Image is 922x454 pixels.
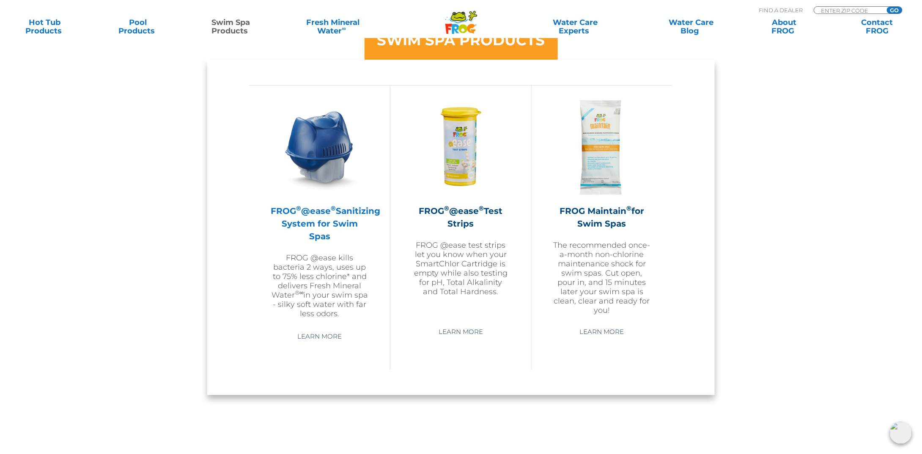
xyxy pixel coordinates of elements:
[553,98,651,197] img: ss-maintain-hero-300x300.png
[890,422,912,444] img: openIcon
[444,205,449,213] sup: ®
[570,325,634,340] a: Learn More
[553,205,651,230] h2: FROG Maintain for Swim Spas
[412,205,510,230] h2: FROG @ease Test Strips
[479,205,484,213] sup: ®
[841,18,914,35] a: ContactFROG
[271,98,369,319] a: FROG®@ease®Sanitizing System for Swim SpasFROG @ease kills bacteria 2 ways, uses up to 75% less c...
[820,7,878,14] input: Zip Code Form
[626,205,631,213] sup: ®
[195,18,267,35] a: Swim SpaProducts
[296,205,301,213] sup: ®
[429,325,493,340] a: Learn More
[342,25,346,32] sup: ∞
[759,6,803,14] p: Find A Dealer
[412,98,510,197] img: FROG-@ease-TS-Bottle-300x300.png
[295,290,304,296] sup: ®∞
[655,18,727,35] a: Water CareBlog
[887,7,902,14] input: GO
[331,205,336,213] sup: ®
[516,18,634,35] a: Water CareExperts
[553,98,651,318] a: FROG Maintain®for Swim SpasThe recommended once-a-month non-chlorine maintenance shock for swim s...
[377,33,545,47] h3: SWIM SPA PRODUCTS
[412,98,510,318] a: FROG®@ease®Test StripsFROG @ease test strips let you know when your SmartChlor Cartridge is empty...
[553,241,651,315] p: The recommended once-a-month non-chlorine maintenance shock for swim spas. Cut open, pour in, and...
[748,18,820,35] a: AboutFROG
[412,241,510,297] p: FROG @ease test strips let you know when your SmartChlor Cartridge is empty while also testing fo...
[271,254,369,319] p: FROG @ease kills bacteria 2 ways, uses up to 75% less chlorine* and delivers Fresh Mineral Water ...
[288,18,378,35] a: Fresh MineralWater∞
[271,205,369,243] h2: FROG @ease Sanitizing System for Swim Spas
[102,18,174,35] a: PoolProducts
[271,98,369,197] img: ss-@ease-hero-300x300.png
[288,329,352,345] a: Learn More
[8,18,81,35] a: Hot TubProducts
